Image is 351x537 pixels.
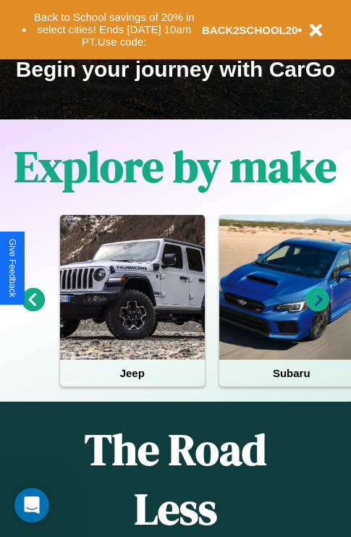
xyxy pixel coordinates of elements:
b: BACK2SCHOOL20 [202,24,298,36]
h1: Explore by make [14,137,337,196]
button: Back to School savings of 20% in select cities! Ends [DATE] 10am PT.Use code: [27,7,202,52]
iframe: Intercom live chat [14,488,49,523]
h4: Jeep [60,360,205,386]
div: Give Feedback [7,239,17,297]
